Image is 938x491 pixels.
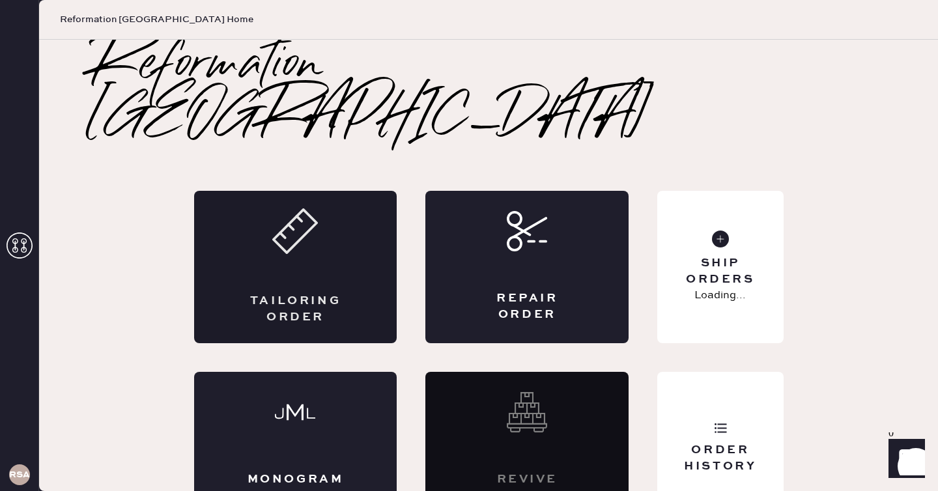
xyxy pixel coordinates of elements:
[9,470,30,479] h3: RSA
[477,290,576,323] div: Repair Order
[91,40,886,144] h2: Reformation [GEOGRAPHIC_DATA]
[668,255,773,288] div: Ship Orders
[876,432,932,488] iframe: Front Chat
[60,13,253,26] span: Reformation [GEOGRAPHIC_DATA] Home
[246,293,345,326] div: Tailoring Order
[694,288,746,303] p: Loading...
[668,442,773,475] div: Order History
